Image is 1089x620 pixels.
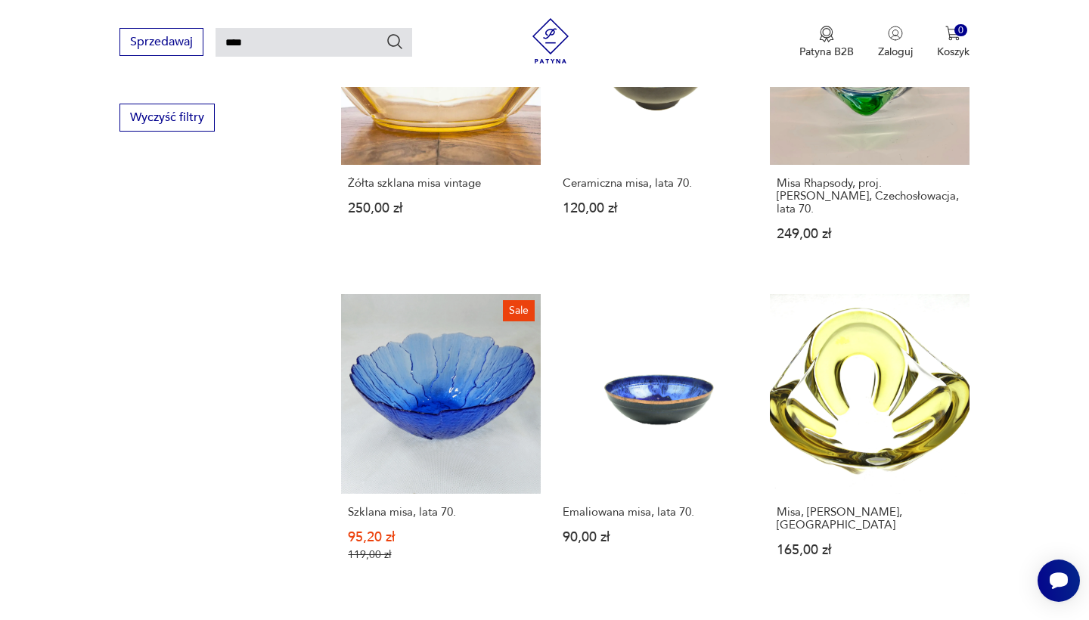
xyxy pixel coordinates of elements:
h3: Ceramiczna misa, lata 70. [563,177,748,190]
h3: Żółta szklana misa vintage [348,177,533,190]
p: Patyna B2B [799,45,854,59]
p: 90,00 zł [563,531,748,544]
img: Patyna - sklep z meblami i dekoracjami vintage [528,18,573,64]
p: 95,20 zł [348,531,533,544]
div: 0 [954,24,967,37]
a: Emaliowana misa, lata 70.Emaliowana misa, lata 70.90,00 zł [556,294,755,590]
p: 165,00 zł [777,544,962,556]
img: Ikonka użytkownika [888,26,903,41]
h3: Szklana misa, lata 70. [348,506,533,519]
img: Ikona koszyka [945,26,960,41]
a: SaleSzklana misa, lata 70.Szklana misa, lata 70.95,20 zł119,00 zł [341,294,540,590]
p: 119,00 zł [348,548,533,561]
img: Ikona medalu [819,26,834,42]
button: Patyna B2B [799,26,854,59]
p: 249,00 zł [777,228,962,240]
a: Misa, Walther Glas, NiemcyMisa, [PERSON_NAME], [GEOGRAPHIC_DATA]165,00 zł [770,294,969,590]
a: Sprzedawaj [119,38,203,48]
iframe: Smartsupp widget button [1038,560,1080,602]
button: Szukaj [386,33,404,51]
h3: Emaliowana misa, lata 70. [563,506,748,519]
p: Ćmielów [144,87,180,104]
p: Koszyk [937,45,970,59]
p: 120,00 zł [563,202,748,215]
button: Zaloguj [878,26,913,59]
button: Wyczyść filtry [119,104,215,132]
p: 250,00 zł [348,202,533,215]
button: Sprzedawaj [119,28,203,56]
h3: Misa Rhapsody, proj. [PERSON_NAME], Czechosłowacja, lata 70. [777,177,962,215]
p: Zaloguj [878,45,913,59]
a: Ikona medaluPatyna B2B [799,26,854,59]
h3: Misa, [PERSON_NAME], [GEOGRAPHIC_DATA] [777,506,962,532]
button: 0Koszyk [937,26,970,59]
